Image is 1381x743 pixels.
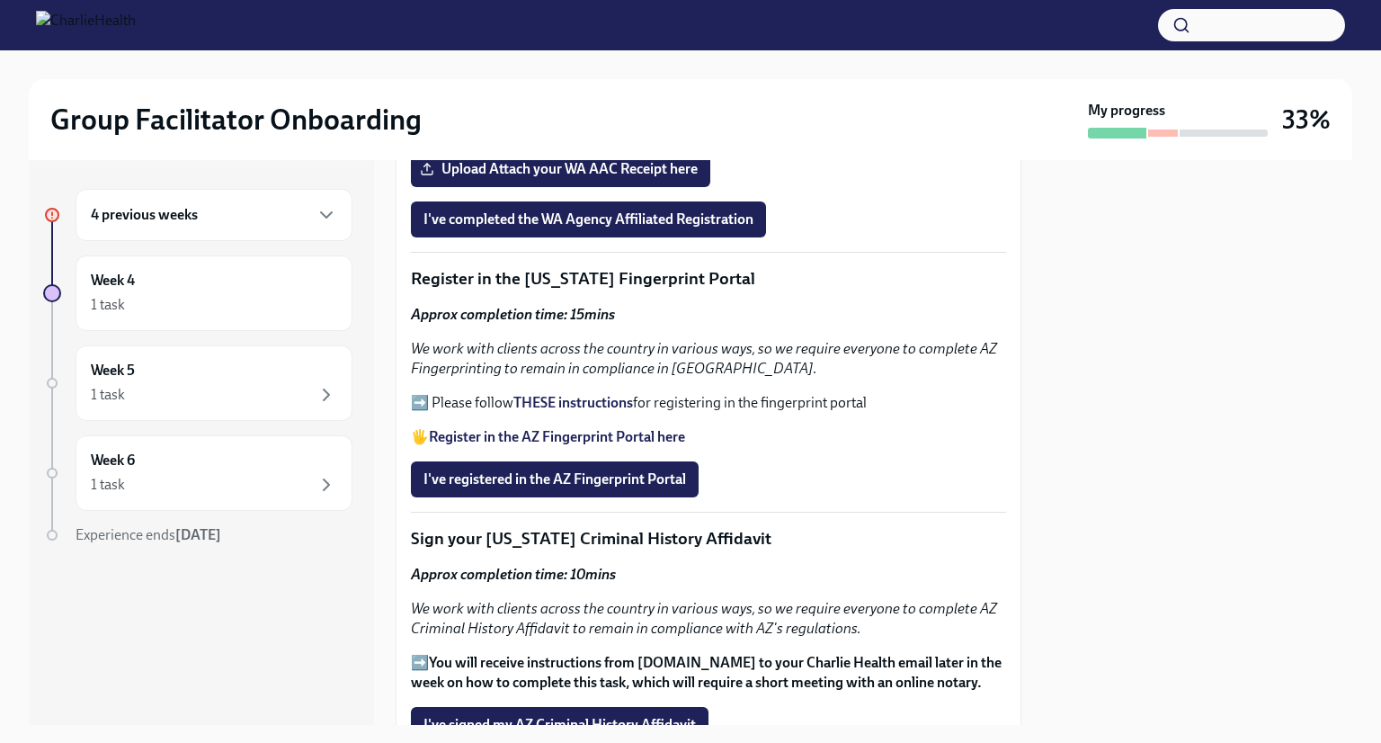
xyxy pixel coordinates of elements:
h6: Week 6 [91,451,135,470]
p: Sign your [US_STATE] Criminal History Affidavit [411,527,1006,551]
p: ➡️ Please follow for registering in the fingerprint portal [411,393,1006,413]
h3: 33% [1282,103,1331,136]
h6: 4 previous weeks [91,205,198,225]
a: Register in the AZ Fingerprint Portal here [429,428,685,445]
a: Week 51 task [43,345,352,421]
strong: [DATE] [175,526,221,543]
div: 1 task [91,475,125,495]
div: 1 task [91,295,125,315]
a: Week 61 task [43,435,352,511]
p: 🖐️ [411,427,1006,447]
img: CharlieHealth [36,11,136,40]
a: Week 41 task [43,255,352,331]
strong: Approx completion time: 10mins [411,566,616,583]
h2: Group Facilitator Onboarding [50,102,422,138]
span: Experience ends [76,526,221,543]
button: I've completed the WA Agency Affiliated Registration [411,201,766,237]
p: ➡️ [411,653,1006,693]
button: I've registered in the AZ Fingerprint Portal [411,461,699,497]
span: I've completed the WA Agency Affiliated Registration [423,210,753,228]
div: 1 task [91,385,125,405]
span: I've signed my AZ Criminal History Affidavit [423,716,696,734]
strong: You will receive instructions from [DOMAIN_NAME] to your Charlie Health email later in the week o... [411,654,1002,691]
button: I've signed my AZ Criminal History Affidavit [411,707,708,743]
strong: My progress [1088,101,1165,121]
p: Register in the [US_STATE] Fingerprint Portal [411,267,1006,291]
h6: Week 4 [91,271,135,291]
em: We work with clients across the country in various ways, so we require everyone to complete AZ Fi... [411,340,997,377]
strong: Approx completion time: 15mins [411,306,615,323]
h6: Week 5 [91,361,135,380]
span: Upload Attach your WA AAC Receipt here [423,160,698,178]
label: Upload Attach your WA AAC Receipt here [411,151,710,187]
a: THESE instructions [513,394,633,411]
span: I've registered in the AZ Fingerprint Portal [423,470,686,488]
em: We work with clients across the country in various ways, so we require everyone to complete AZ Cr... [411,600,997,637]
div: 4 previous weeks [76,189,352,241]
